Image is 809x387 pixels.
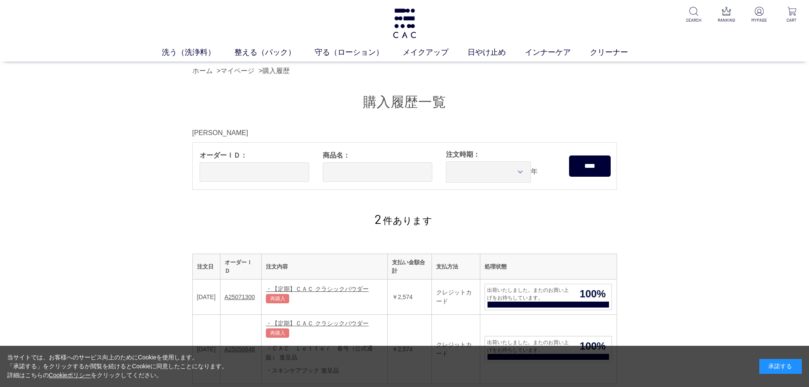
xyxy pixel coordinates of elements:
div: [PERSON_NAME] [192,128,617,138]
td: ￥2,574 [387,315,431,384]
p: CART [781,17,802,23]
th: 支払方法 [431,254,480,280]
a: 購入履歴 [262,67,290,74]
a: クリーナー [590,47,647,58]
td: クレジットカード [431,315,480,384]
span: 100% [574,339,612,354]
span: 2 [375,211,381,226]
th: 注文日 [192,254,220,280]
td: ￥2,574 [387,280,431,315]
div: 年 [439,143,562,189]
a: 守る（ローション） [315,47,403,58]
div: 承諾する [759,359,802,374]
a: ホーム [192,67,213,74]
th: オーダーＩＤ [220,254,262,280]
a: 再購入 [266,294,289,303]
p: RANKING [716,17,737,23]
a: メイクアップ [403,47,468,58]
a: 出荷いたしました。またのお買い上げをお待ちしています。 100% [485,336,612,362]
span: 注文時期： [446,150,555,160]
li: > [259,66,292,76]
a: A25071300 [225,294,255,300]
th: 支払い金額合計 [387,254,431,280]
span: 出荷いたしました。またのお買い上げをお待ちしています。 [485,286,574,302]
li: > [217,66,257,76]
span: オーダーＩＤ： [200,150,309,161]
a: 出荷いたしました。またのお買い上げをお待ちしています。 100% [485,284,612,310]
a: インナーケア [525,47,590,58]
a: マイページ [220,67,254,74]
p: MYPAGE [749,17,770,23]
span: 件あります [375,215,432,226]
a: MYPAGE [749,7,770,23]
div: 当サイトでは、お客様へのサービス向上のためにCookieを使用します。 「承諾する」をクリックするか閲覧を続けるとCookieに同意したことになります。 詳細はこちらの をクリックしてください。 [7,353,228,380]
div: ・ＣＡＣ Ｌｅｔｔｅｒ 春号（公式通販） 進呈品 [266,344,383,362]
td: [DATE] [192,315,220,384]
h1: 購入履歴一覧 [192,93,617,111]
a: ・【定期】ＣＡＣ クラシックパウダー [266,320,369,327]
span: 商品名： [323,150,432,161]
a: 整える（パック） [234,47,315,58]
td: [DATE] [192,280,220,315]
a: CART [781,7,802,23]
p: SEARCH [683,17,704,23]
span: 出荷いたしました。またのお買い上げをお待ちしています。 [485,339,574,354]
a: 日やけ止め [468,47,525,58]
a: RANKING [716,7,737,23]
span: 100% [574,286,612,302]
img: logo [392,8,417,38]
a: 洗う（洗浄料） [162,47,234,58]
a: 再購入 [266,328,289,338]
a: SEARCH [683,7,704,23]
a: Cookieポリシー [49,372,91,379]
a: ・【定期】ＣＡＣ クラシックパウダー [266,285,369,292]
th: 処理状態 [480,254,617,280]
th: 注文内容 [262,254,387,280]
td: クレジットカード [431,280,480,315]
